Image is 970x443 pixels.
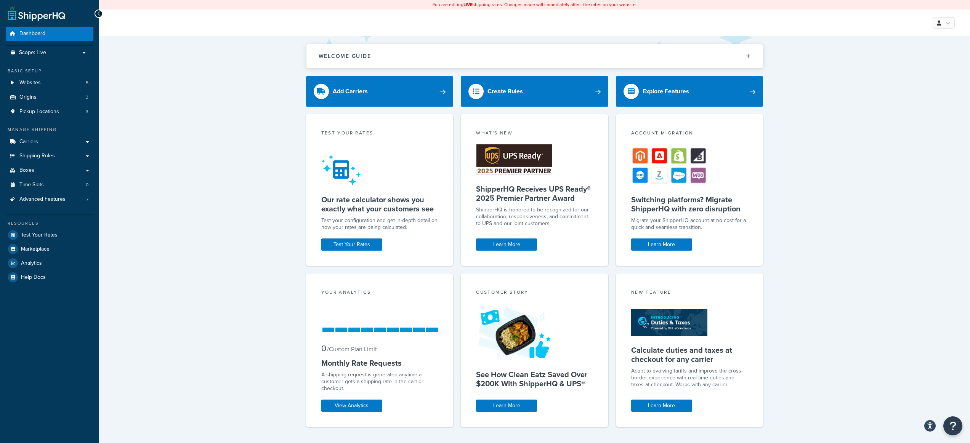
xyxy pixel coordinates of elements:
h5: See How Clean Eatz Saved Over $200K With ShipperHQ & UPS® [476,370,593,388]
span: 0 [86,182,88,188]
a: Learn More [476,400,537,412]
a: View Analytics [321,400,382,412]
span: Analytics [21,260,42,267]
span: Scope: Live [19,50,46,56]
span: Test Your Rates [21,232,58,238]
span: Shipping Rules [19,153,55,159]
div: Customer Story [476,289,593,297]
div: What's New [476,130,593,138]
h5: Calculate duties and taxes at checkout for any carrier [631,345,748,364]
a: Test Your Rates [6,228,93,242]
h5: Monthly Rate Requests [321,358,438,368]
small: / Custom Plan Limit [327,345,377,353]
span: Marketplace [21,246,50,253]
div: Resources [6,220,93,227]
a: Help Docs [6,270,93,284]
h2: Welcome Guide [319,53,371,59]
a: Websites5 [6,76,93,90]
a: Test Your Rates [321,238,382,251]
span: Dashboard [19,30,45,37]
li: Websites [6,76,93,90]
li: Origins [6,90,93,104]
b: LIVE [463,1,473,8]
span: 3 [86,109,88,115]
span: 3 [86,94,88,101]
div: Manage Shipping [6,126,93,133]
div: Test your configuration and get in-depth detail on how your rates are being calculated. [321,217,438,231]
h5: Our rate calculator shows you exactly what your customers see [321,195,438,213]
p: Adapt to evolving tariffs and improve the cross-border experience with real-time duties and taxes... [631,368,748,388]
a: Learn More [476,238,537,251]
a: Time Slots0 [6,178,93,192]
div: Create Rules [487,86,523,97]
div: Account Migration [631,130,748,138]
span: Advanced Features [19,196,66,203]
h5: ShipperHQ Receives UPS Ready® 2025 Premier Partner Award [476,184,593,203]
a: Advanced Features7 [6,192,93,206]
span: 0 [321,342,326,355]
a: Dashboard [6,27,93,41]
button: Welcome Guide [306,44,763,68]
span: Websites [19,80,41,86]
div: Migrate your ShipperHQ account at no cost for a quick and seamless transition. [631,217,748,231]
div: New Feature [631,289,748,297]
a: Learn More [631,400,692,412]
a: Pickup Locations3 [6,105,93,119]
span: Help Docs [21,274,46,281]
a: Shipping Rules [6,149,93,163]
div: Add Carriers [333,86,368,97]
span: 5 [86,80,88,86]
a: Marketplace [6,242,93,256]
span: Pickup Locations [19,109,59,115]
a: Origins3 [6,90,93,104]
p: ShipperHQ is honored to be recognized for our collaboration, responsiveness, and commitment to UP... [476,206,593,227]
li: Time Slots [6,178,93,192]
div: Your Analytics [321,289,438,297]
span: Origins [19,94,37,101]
a: Carriers [6,135,93,149]
span: 7 [86,196,88,203]
li: Advanced Features [6,192,93,206]
span: Carriers [19,139,38,145]
li: Pickup Locations [6,105,93,119]
span: Time Slots [19,182,44,188]
a: Learn More [631,238,692,251]
a: Boxes [6,163,93,178]
div: A shipping request is generated anytime a customer gets a shipping rate in the cart or checkout. [321,371,438,392]
a: Analytics [6,256,93,270]
span: Boxes [19,167,34,174]
h5: Switching platforms? Migrate ShipperHQ with zero disruption [631,195,748,213]
a: Create Rules [461,76,608,107]
a: Explore Features [616,76,763,107]
button: Open Resource Center [943,416,962,435]
a: Add Carriers [306,76,454,107]
div: Explore Features [643,86,689,97]
div: Basic Setup [6,68,93,74]
div: Test your rates [321,130,438,138]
